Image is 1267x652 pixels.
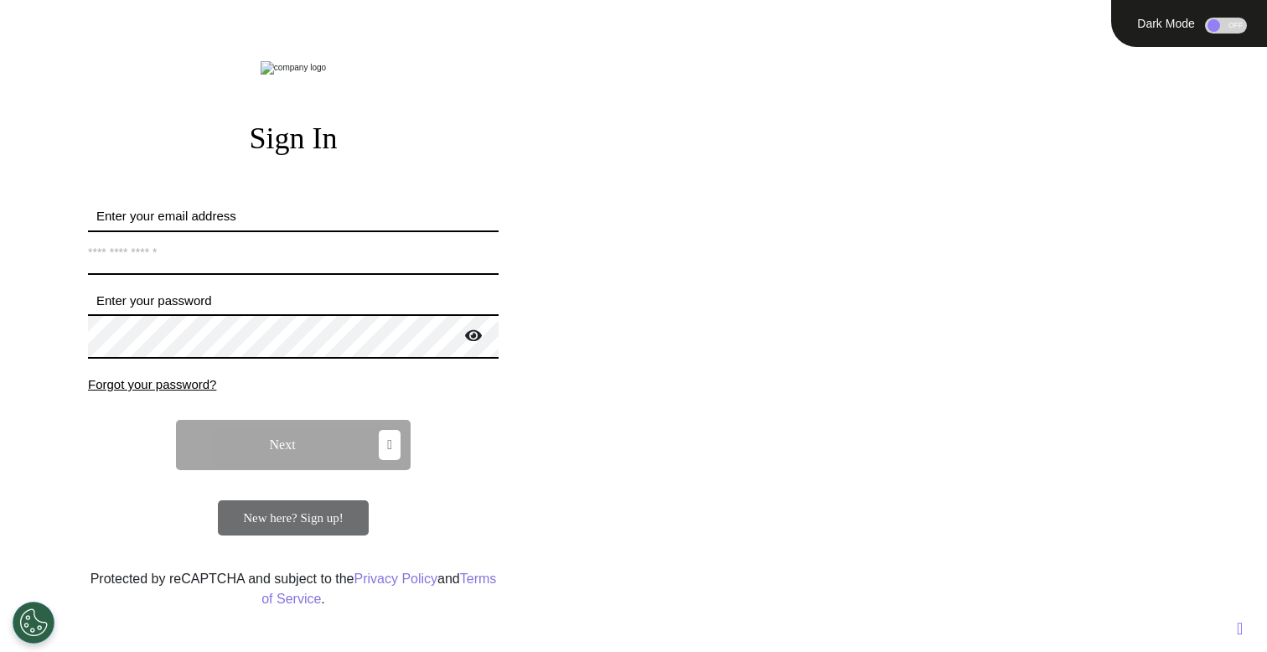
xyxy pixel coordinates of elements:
div: TRANSFORM. [620,146,1267,194]
label: Enter your password [88,292,499,311]
div: EMPOWER. [620,97,1267,146]
img: company logo [261,61,326,75]
span: Next [270,438,296,452]
h2: Sign In [88,121,499,157]
label: Enter your email address [88,207,499,226]
div: ENGAGE. [620,49,1267,97]
button: Next [176,420,411,470]
div: Protected by reCAPTCHA and subject to the and . [88,569,499,609]
button: Open Preferences [13,602,54,644]
span: New here? Sign up! [243,511,344,525]
a: Privacy Policy [354,572,437,586]
div: Dark Mode [1131,18,1201,29]
div: OFF [1205,18,1247,34]
span: Forgot your password? [88,377,216,391]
